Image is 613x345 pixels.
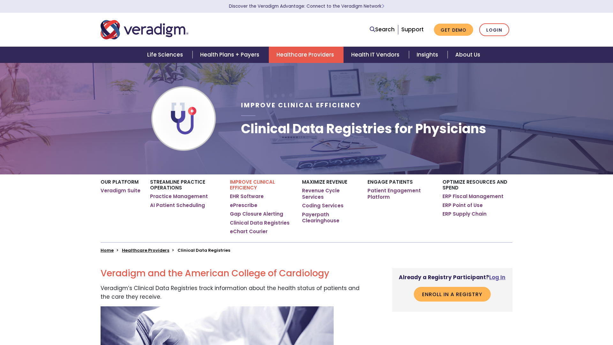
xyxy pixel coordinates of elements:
[443,193,503,200] a: ERP Fiscal Management
[230,202,257,209] a: ePrescribe
[367,188,433,200] a: Patient Engagement Platform
[101,268,361,279] h2: Veradigm and the American College of Cardiology
[448,47,488,63] a: About Us
[382,3,384,9] span: Learn More
[443,211,487,217] a: ERP Supply Chain
[241,101,361,110] span: Improve Clinical Efficiency
[344,47,409,63] a: Health IT Vendors
[140,47,193,63] a: Life Sciences
[414,287,491,302] a: ENROLL IN A REGISTRY
[409,47,448,63] a: Insights
[230,193,264,200] a: EHR Software
[241,121,486,136] h1: Clinical Data Registries for Physicians
[193,47,269,63] a: Health Plans + Payers
[401,26,424,33] a: Support
[101,188,140,194] a: Veradigm Suite
[434,24,473,36] a: Get Demo
[370,25,395,34] a: Search
[101,19,188,40] img: Veradigm logo
[399,273,505,281] strong: Already a Registry Participant?
[150,193,208,200] a: Practice Management
[269,47,344,63] a: Healthcare Providers
[150,202,205,209] a: AI Patient Scheduling
[302,211,358,224] a: Payerpath Clearinghouse
[302,203,344,209] a: Coding Services
[101,247,114,253] a: Home
[122,247,169,253] a: Healthcare Providers
[230,211,283,217] a: Gap Closure Alerting
[230,220,290,226] a: Clinical Data Registries
[229,3,384,9] a: Discover the Veradigm Advantage: Connect to the Veradigm NetworkLearn More
[479,23,509,36] a: Login
[101,284,361,301] p: Veradigm’s Clinical Data Registries track information about the health status of patients and the...
[230,228,268,235] a: eChart Courier
[302,188,358,200] a: Revenue Cycle Services
[443,202,483,209] a: ERP Point of Use
[489,273,505,281] a: Log In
